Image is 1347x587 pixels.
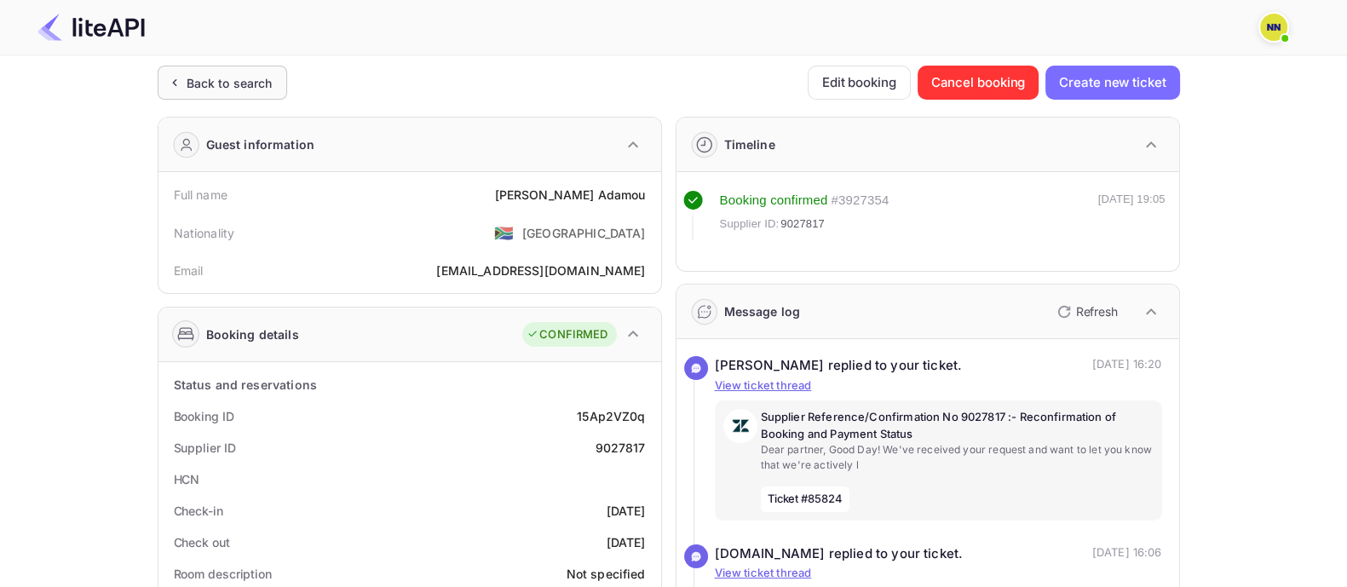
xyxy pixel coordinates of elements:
div: Check out [174,533,230,551]
span: United States [494,217,514,248]
div: [DATE] 19:05 [1098,191,1166,240]
div: CONFIRMED [527,326,607,343]
span: Ticket #85824 [761,486,850,512]
div: # 3927354 [831,191,889,210]
div: [EMAIL_ADDRESS][DOMAIN_NAME] [436,262,645,279]
div: Not specified [567,565,646,583]
div: [PERSON_NAME] replied to your ticket. [715,356,963,376]
p: Supplier Reference/Confirmation No 9027817 :- Reconfirmation of Booking and Payment Status [761,409,1154,442]
button: Refresh [1047,298,1125,325]
button: Create new ticket [1045,66,1179,100]
div: [DATE] [607,533,646,551]
div: Nationality [174,224,235,242]
div: Back to search [187,74,273,92]
span: 9027817 [780,216,825,233]
button: Edit booking [808,66,911,100]
div: HCN [174,470,200,488]
img: LiteAPI Logo [37,14,145,41]
div: Booking confirmed [720,191,828,210]
p: [DATE] 16:06 [1092,544,1162,564]
div: Supplier ID [174,439,236,457]
div: Full name [174,186,227,204]
button: Cancel booking [918,66,1039,100]
div: 9027817 [595,439,645,457]
div: 15Ap2VZ0q [577,407,645,425]
span: Supplier ID: [720,216,780,233]
div: Email [174,262,204,279]
div: [GEOGRAPHIC_DATA] [522,224,646,242]
div: Message log [724,302,801,320]
p: View ticket thread [715,377,1162,394]
div: Room description [174,565,272,583]
p: Dear partner, Good Day! We've received your request and want to let you know that we're actively l [761,442,1154,473]
img: N/A N/A [1260,14,1287,41]
div: Timeline [724,135,775,153]
div: Check-in [174,502,223,520]
div: Status and reservations [174,376,317,394]
div: [PERSON_NAME] Adamou [494,186,645,204]
p: Refresh [1076,302,1118,320]
img: AwvSTEc2VUhQAAAAAElFTkSuQmCC [723,409,757,443]
div: Booking ID [174,407,234,425]
div: [DATE] [607,502,646,520]
div: Guest information [206,135,315,153]
p: [DATE] 16:20 [1092,356,1162,376]
div: [DOMAIN_NAME] replied to your ticket. [715,544,964,564]
p: View ticket thread [715,565,1162,582]
div: Booking details [206,325,299,343]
